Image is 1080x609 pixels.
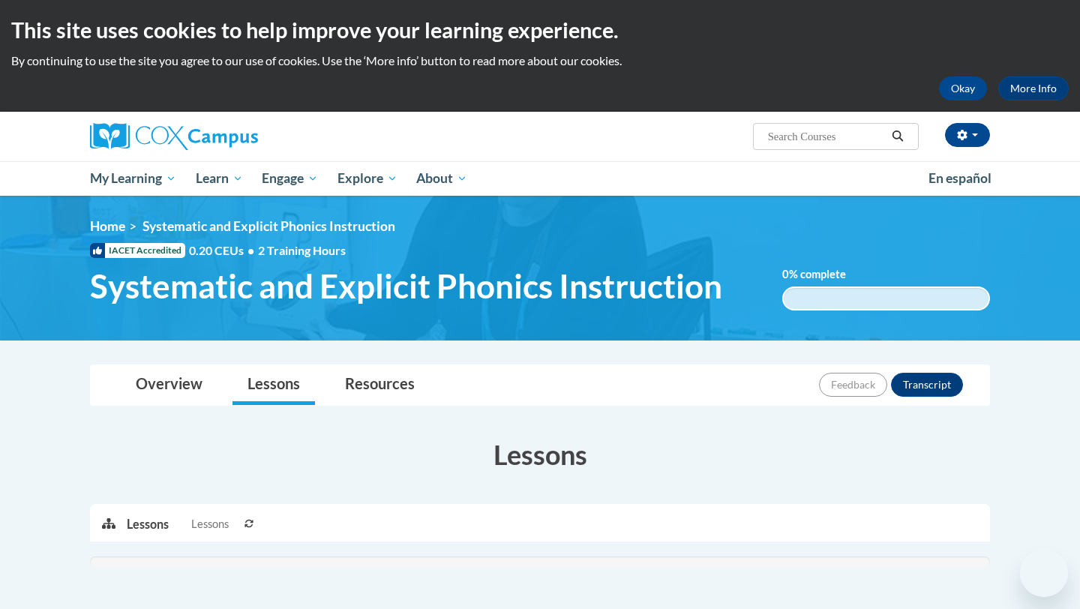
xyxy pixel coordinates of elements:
a: Learn [186,161,253,196]
button: Okay [939,76,987,100]
a: Lessons [232,365,315,405]
a: Resources [330,365,430,405]
h3: Lessons [90,436,990,473]
span: About [416,169,467,187]
span: 0 [782,268,789,280]
button: Transcript [891,373,963,397]
a: More Info [998,76,1069,100]
span: 2 Training Hours [258,243,346,257]
div: Main menu [67,161,1012,196]
iframe: Button to launch messaging window [1020,549,1068,597]
a: En español [919,163,1001,194]
span: Explore [337,169,397,187]
a: Cox Campus [90,123,375,150]
button: Feedback [819,373,887,397]
span: My Learning [90,169,176,187]
p: Lessons [127,516,169,532]
a: About [407,161,478,196]
input: Search Courses [766,127,886,145]
span: Engage [262,169,318,187]
a: My Learning [80,161,186,196]
a: Engage [252,161,328,196]
span: 0.20 CEUs [189,242,258,259]
label: % complete [782,266,868,283]
p: By continuing to use the site you agree to our use of cookies. Use the ‘More info’ button to read... [11,52,1069,69]
a: Home [90,218,125,234]
span: Lessons [191,516,229,532]
button: Search [886,127,909,145]
span: Learn [196,169,243,187]
h2: This site uses cookies to help improve your learning experience. [11,15,1069,45]
img: Cox Campus [90,123,258,150]
span: En español [928,170,991,186]
span: Systematic and Explicit Phonics Instruction [142,218,395,234]
span: Systematic and Explicit Phonics Instruction [90,266,722,306]
span: • [247,243,254,257]
button: Account Settings [945,123,990,147]
a: Explore [328,161,407,196]
span: IACET Accredited [90,243,185,258]
a: Overview [121,365,217,405]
